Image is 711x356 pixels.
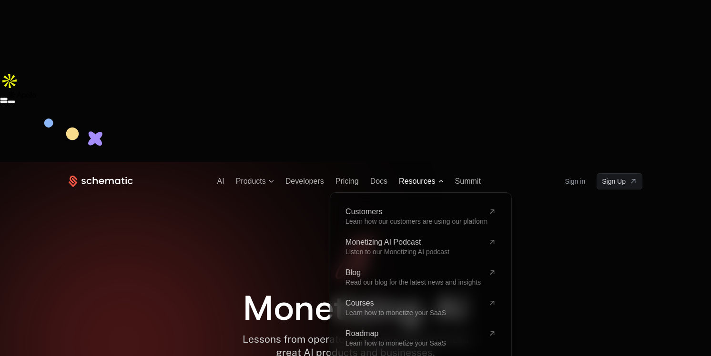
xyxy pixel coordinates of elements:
span: Blog [345,269,485,277]
span: Monetizing AI [244,285,467,331]
a: BlogRead our blog for the latest news and insights [345,269,496,286]
span: Products [236,177,266,186]
a: AI [217,177,224,185]
span: Roadmap [345,330,485,337]
a: Monetizing AI PodcastListen to our Monetizing AI podcast [345,238,496,256]
a: Summit [455,177,481,185]
a: Docs [370,177,387,185]
span: Customers [345,208,485,216]
span: Learn how to monetize your SaaS [345,339,446,347]
span: Read our blog for the latest news and insights [345,278,481,286]
a: [object Object] [597,173,642,189]
a: Sign in [565,174,585,189]
a: Pricing [335,177,359,185]
span: Sign Up [602,177,626,186]
a: Developers [285,177,324,185]
a: CoursesLearn how to monetize your SaaS [345,299,496,316]
a: RoadmapLearn how to monetize your SaaS [345,330,496,347]
span: Learn how our customers are using our platform [345,218,488,225]
span: Courses [345,299,485,307]
span: Learn how to monetize your SaaS [345,309,446,316]
span: Resources [399,177,435,186]
span: Listen to our Monetizing AI podcast [345,248,449,256]
a: CustomersLearn how our customers are using our platform [345,208,496,225]
span: Monetizing AI Podcast [345,238,485,246]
